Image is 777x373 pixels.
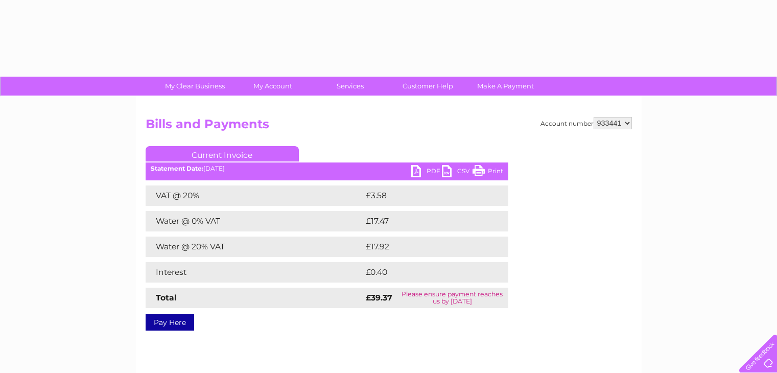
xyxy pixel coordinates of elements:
td: £17.47 [363,211,486,231]
td: £0.40 [363,262,485,283]
td: £17.92 [363,237,486,257]
a: Current Invoice [146,146,299,161]
a: PDF [411,165,442,180]
td: Please ensure payment reaches us by [DATE] [396,288,508,308]
div: [DATE] [146,165,508,172]
a: Make A Payment [463,77,548,96]
a: My Clear Business [153,77,237,96]
a: My Account [230,77,315,96]
td: £3.58 [363,185,484,206]
strong: Total [156,293,177,302]
a: CSV [442,165,473,180]
a: Print [473,165,503,180]
td: Interest [146,262,363,283]
b: Statement Date: [151,165,203,172]
a: Pay Here [146,314,194,331]
td: VAT @ 20% [146,185,363,206]
td: Water @ 20% VAT [146,237,363,257]
td: Water @ 0% VAT [146,211,363,231]
strong: £39.37 [366,293,392,302]
div: Account number [540,117,632,129]
a: Services [308,77,392,96]
h2: Bills and Payments [146,117,632,136]
a: Customer Help [386,77,470,96]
